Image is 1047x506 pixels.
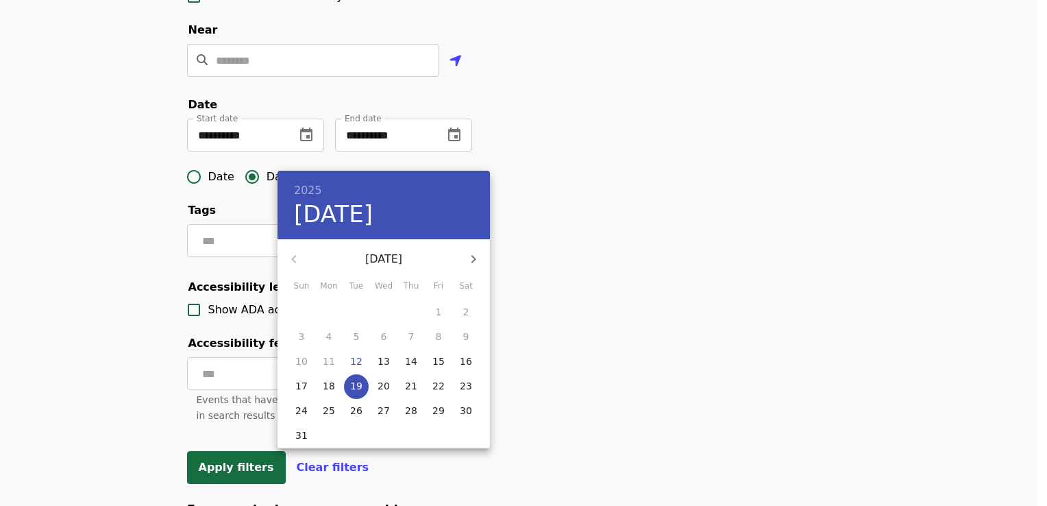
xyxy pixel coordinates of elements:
[317,399,341,424] button: 25
[399,399,423,424] button: 28
[350,404,362,418] p: 26
[294,200,373,229] button: [DATE]
[289,374,314,399] button: 17
[350,354,362,368] p: 12
[371,350,396,374] button: 13
[405,404,417,418] p: 28
[399,374,423,399] button: 21
[432,379,445,393] p: 22
[454,280,478,293] span: Sat
[454,399,478,424] button: 30
[426,399,451,424] button: 29
[432,404,445,418] p: 29
[405,354,417,368] p: 14
[310,251,457,267] p: [DATE]
[344,374,369,399] button: 19
[344,399,369,424] button: 26
[378,404,390,418] p: 27
[426,280,451,293] span: Fri
[350,379,362,393] p: 19
[289,280,314,293] span: Sun
[317,280,341,293] span: Mon
[289,424,314,448] button: 31
[295,429,308,442] p: 31
[454,350,478,374] button: 16
[295,379,308,393] p: 17
[323,379,335,393] p: 18
[344,280,369,293] span: Tue
[460,404,472,418] p: 30
[371,399,396,424] button: 27
[295,404,308,418] p: 24
[378,354,390,368] p: 13
[426,350,451,374] button: 15
[344,350,369,374] button: 12
[323,404,335,418] p: 25
[378,379,390,393] p: 20
[405,379,417,393] p: 21
[460,379,472,393] p: 23
[371,374,396,399] button: 20
[426,374,451,399] button: 22
[454,374,478,399] button: 23
[317,374,341,399] button: 18
[289,399,314,424] button: 24
[399,280,423,293] span: Thu
[294,181,322,200] button: 2025
[371,280,396,293] span: Wed
[460,354,472,368] p: 16
[432,354,445,368] p: 15
[399,350,423,374] button: 14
